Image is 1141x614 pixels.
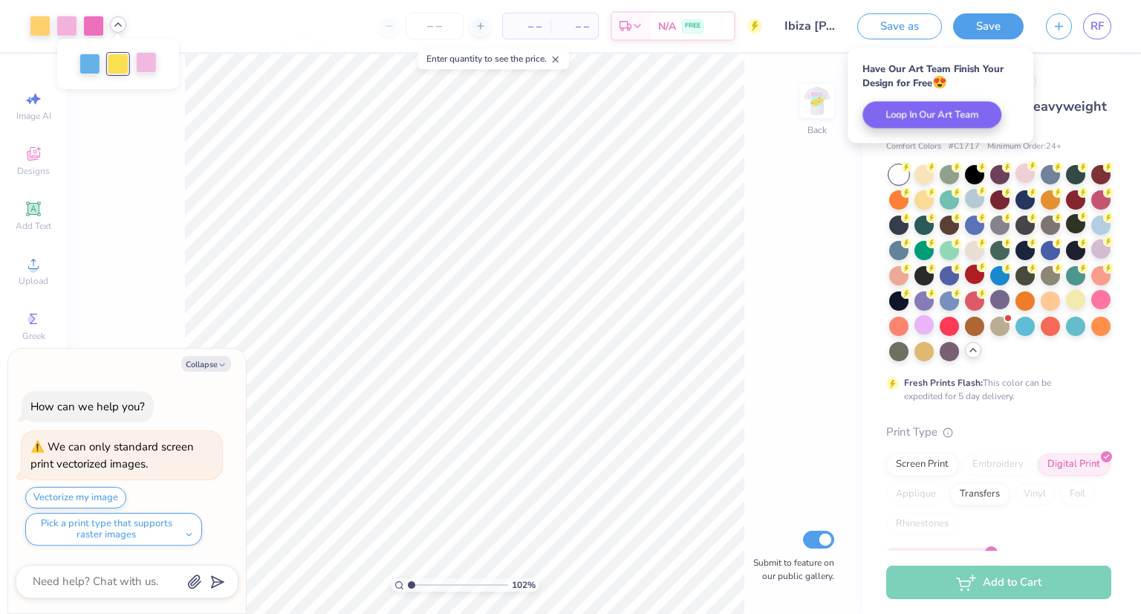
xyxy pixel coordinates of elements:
[30,439,194,471] div: We can only standard screen print vectorized images.
[745,556,834,583] label: Submit to feature on our public gallery.
[857,13,942,39] button: Save as
[953,13,1024,39] button: Save
[1060,483,1095,505] div: Foil
[773,11,846,41] input: Untitled Design
[406,13,464,39] input: – –
[932,74,947,91] span: 😍
[658,19,676,34] span: N/A
[19,275,48,287] span: Upload
[418,48,569,69] div: Enter quantity to see the price.
[16,110,51,122] span: Image AI
[950,483,1010,505] div: Transfers
[886,424,1111,441] div: Print Type
[1038,453,1110,476] div: Digital Print
[963,453,1033,476] div: Embroidery
[1014,483,1056,505] div: Vinyl
[802,86,832,116] img: Back
[886,513,958,535] div: Rhinestones
[886,483,946,505] div: Applique
[559,19,589,34] span: – –
[886,453,958,476] div: Screen Print
[1083,13,1111,39] a: RF
[16,220,51,232] span: Add Text
[22,330,45,342] span: Greek
[1090,18,1104,35] span: RF
[25,513,202,546] button: Pick a print type that supports raster images
[25,487,126,508] button: Vectorize my image
[181,356,231,372] button: Collapse
[512,578,536,592] span: 102 %
[807,123,827,137] div: Back
[904,376,1087,403] div: This color can be expedited for 5 day delivery.
[512,19,542,34] span: – –
[862,101,1001,128] button: Loop In Our Art Team
[17,165,50,177] span: Designs
[685,21,700,31] span: FREE
[904,377,983,389] strong: Fresh Prints Flash:
[862,62,1018,90] div: Have Our Art Team Finish Your Design for Free
[30,399,145,414] div: How can we help you?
